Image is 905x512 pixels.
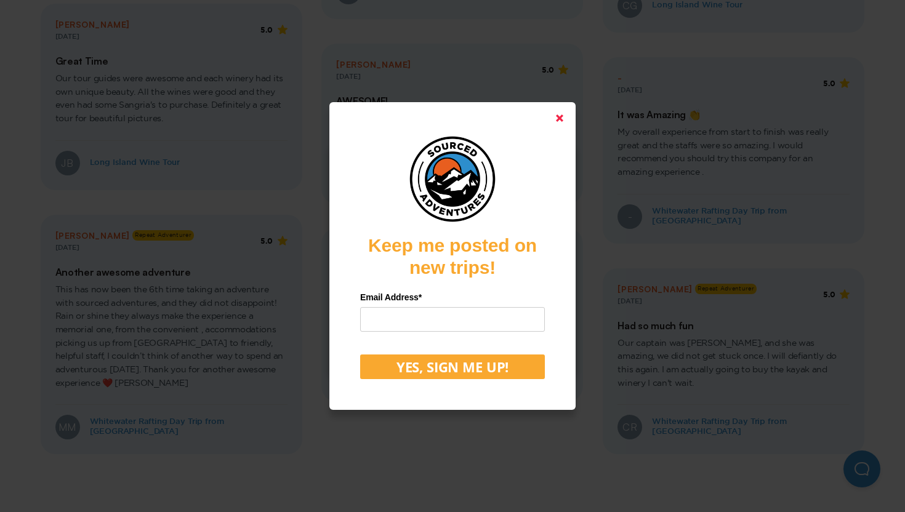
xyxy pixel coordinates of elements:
[360,288,545,307] label: Email Address
[368,235,537,278] strong: Keep me posted on new trips!
[545,103,574,133] a: Close
[406,133,499,225] img: embeddable_f52835b3-fa50-4962-8cab-d8092fc8502a.png
[419,292,422,302] span: Required
[360,354,545,379] button: YES, SIGN ME UP!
